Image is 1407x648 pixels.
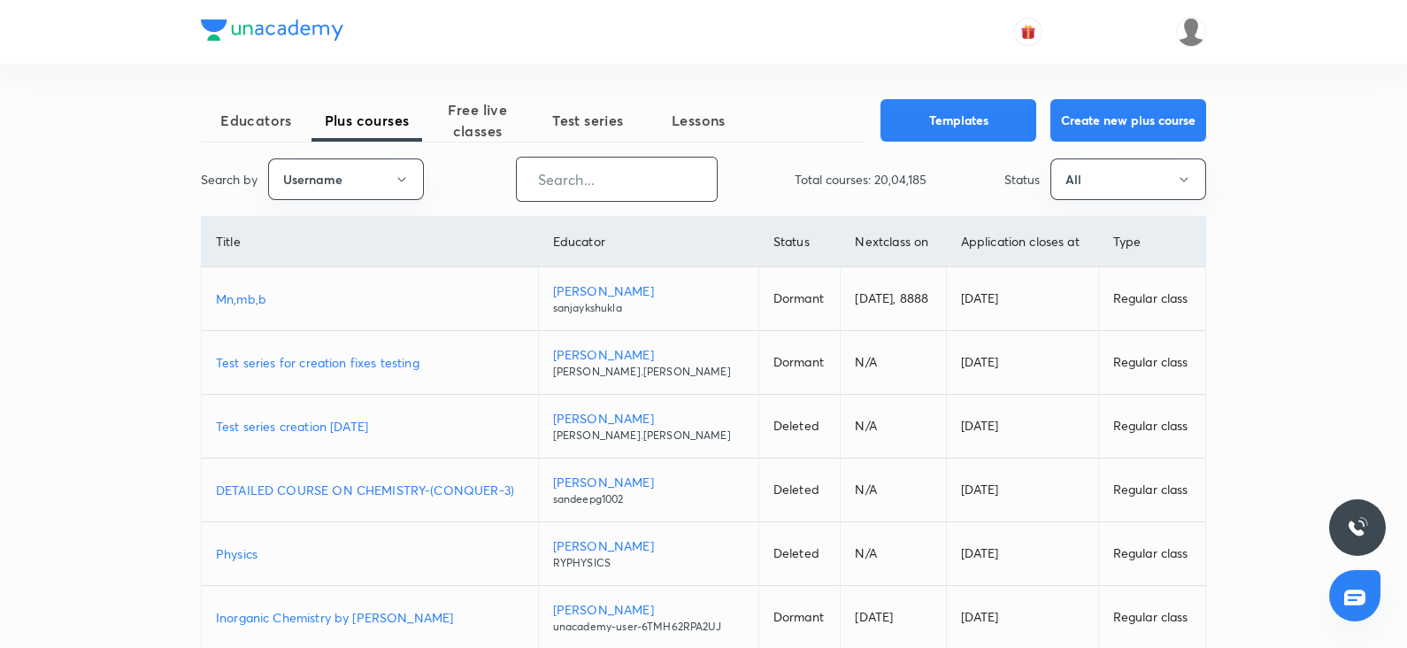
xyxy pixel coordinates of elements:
p: [PERSON_NAME] [553,473,744,491]
td: [DATE] [946,459,1098,522]
img: ttu [1347,517,1368,538]
p: sanjaykshukla [553,300,744,316]
p: Total courses: 20,04,185 [795,170,926,189]
td: [DATE] [946,267,1098,331]
td: N/A [841,395,946,459]
td: Regular class [1098,267,1205,331]
p: Status [1004,170,1040,189]
a: Test series creation [DATE] [216,417,524,436]
td: Dormant [758,331,841,395]
td: Deleted [758,395,841,459]
img: Company Logo [201,19,343,41]
input: Search... [517,157,717,202]
button: All [1050,158,1206,200]
th: Educator [538,217,758,267]
td: N/A [841,459,946,522]
a: Inorganic Chemistry by [PERSON_NAME] [216,608,524,627]
p: Search by [201,170,258,189]
p: sandeepg1002 [553,491,744,507]
span: Educators [201,110,311,131]
td: Regular class [1098,459,1205,522]
td: Deleted [758,459,841,522]
span: Free live classes [422,99,533,142]
td: Deleted [758,522,841,586]
td: N/A [841,331,946,395]
td: [DATE] [946,395,1098,459]
span: Test series [533,110,643,131]
th: Status [758,217,841,267]
a: [PERSON_NAME]RYPHYSICS [553,536,744,571]
a: Test series for creation fixes testing [216,353,524,372]
span: Plus courses [311,110,422,131]
td: Regular class [1098,331,1205,395]
p: [PERSON_NAME].[PERSON_NAME] [553,364,744,380]
button: Username [268,158,424,200]
a: Company Logo [201,19,343,45]
button: Templates [880,99,1036,142]
th: Type [1098,217,1205,267]
td: [DATE] [946,331,1098,395]
a: Physics [216,544,524,563]
p: [PERSON_NAME] [553,345,744,364]
img: avatar [1020,24,1036,40]
img: Aarati parsewar [1176,17,1206,47]
td: [DATE] [946,522,1098,586]
button: Create new plus course [1050,99,1206,142]
a: DETAILED COURSE ON CHEMISTRY-(CONQUER-3) [216,481,524,499]
a: Mn,mb,b [216,289,524,308]
p: [PERSON_NAME].[PERSON_NAME] [553,428,744,444]
th: Title [202,217,538,267]
a: [PERSON_NAME][PERSON_NAME].[PERSON_NAME] [553,345,744,380]
a: [PERSON_NAME]sandeepg1002 [553,473,744,507]
td: Regular class [1098,522,1205,586]
th: Application closes at [946,217,1098,267]
p: unacademy-user-6TMH62RPA2UJ [553,619,744,635]
a: [PERSON_NAME]sanjaykshukla [553,282,744,316]
p: [PERSON_NAME] [553,536,744,555]
td: N/A [841,522,946,586]
p: [PERSON_NAME] [553,282,744,300]
a: [PERSON_NAME][PERSON_NAME].[PERSON_NAME] [553,409,744,444]
td: [DATE], 8888 [841,267,946,331]
button: avatar [1014,18,1042,46]
p: RYPHYSICS [553,555,744,571]
td: Dormant [758,267,841,331]
a: [PERSON_NAME]unacademy-user-6TMH62RPA2UJ [553,600,744,635]
td: Regular class [1098,395,1205,459]
p: [PERSON_NAME] [553,600,744,619]
span: Lessons [643,110,754,131]
th: Next class on [841,217,946,267]
p: [PERSON_NAME] [553,409,744,428]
